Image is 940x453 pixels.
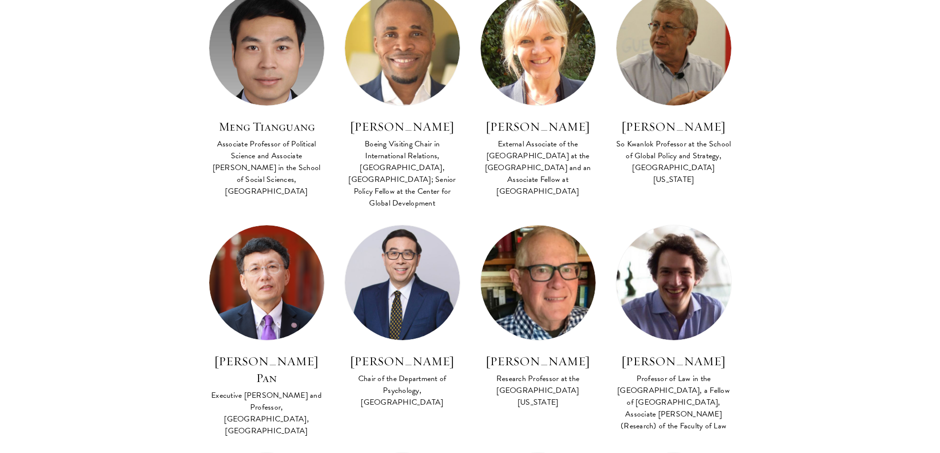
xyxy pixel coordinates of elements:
div: Research Professor at the [GEOGRAPHIC_DATA][US_STATE] [480,373,596,408]
div: Boeing Visiting Chair in International Relations, [GEOGRAPHIC_DATA], [GEOGRAPHIC_DATA]; Senior Po... [344,138,460,209]
h3: [PERSON_NAME] [616,353,732,370]
div: Executive [PERSON_NAME] and Professor, [GEOGRAPHIC_DATA], [GEOGRAPHIC_DATA] [209,389,325,437]
div: Associate Professor of Political Science and Associate [PERSON_NAME] in the School of Social Scie... [209,138,325,197]
div: Professor of Law in the [GEOGRAPHIC_DATA], a Fellow of [GEOGRAPHIC_DATA], Associate [PERSON_NAME]... [616,373,732,432]
div: So Kwanlok Professor at the School of Global Policy and Strategy, [GEOGRAPHIC_DATA][US_STATE] [616,138,732,185]
a: [PERSON_NAME] Chair of the Department of Psychology, [GEOGRAPHIC_DATA] [344,225,460,409]
h3: [PERSON_NAME] [480,118,596,135]
h3: [PERSON_NAME] Pan [209,353,325,386]
h3: [PERSON_NAME] [344,118,460,135]
a: [PERSON_NAME] Research Professor at the [GEOGRAPHIC_DATA][US_STATE] [480,225,596,409]
h3: [PERSON_NAME] [344,353,460,370]
h3: Meng Tianguang [209,118,325,135]
div: External Associate of the [GEOGRAPHIC_DATA] at the [GEOGRAPHIC_DATA] and an Associate Fellow at [... [480,138,596,197]
div: Chair of the Department of Psychology, [GEOGRAPHIC_DATA] [344,373,460,408]
a: [PERSON_NAME] Professor of Law in the [GEOGRAPHIC_DATA], a Fellow of [GEOGRAPHIC_DATA], Associate... [616,225,732,433]
h3: [PERSON_NAME] [616,118,732,135]
a: [PERSON_NAME] Pan Executive [PERSON_NAME] and Professor, [GEOGRAPHIC_DATA], [GEOGRAPHIC_DATA] [209,225,325,438]
h3: [PERSON_NAME] [480,353,596,370]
